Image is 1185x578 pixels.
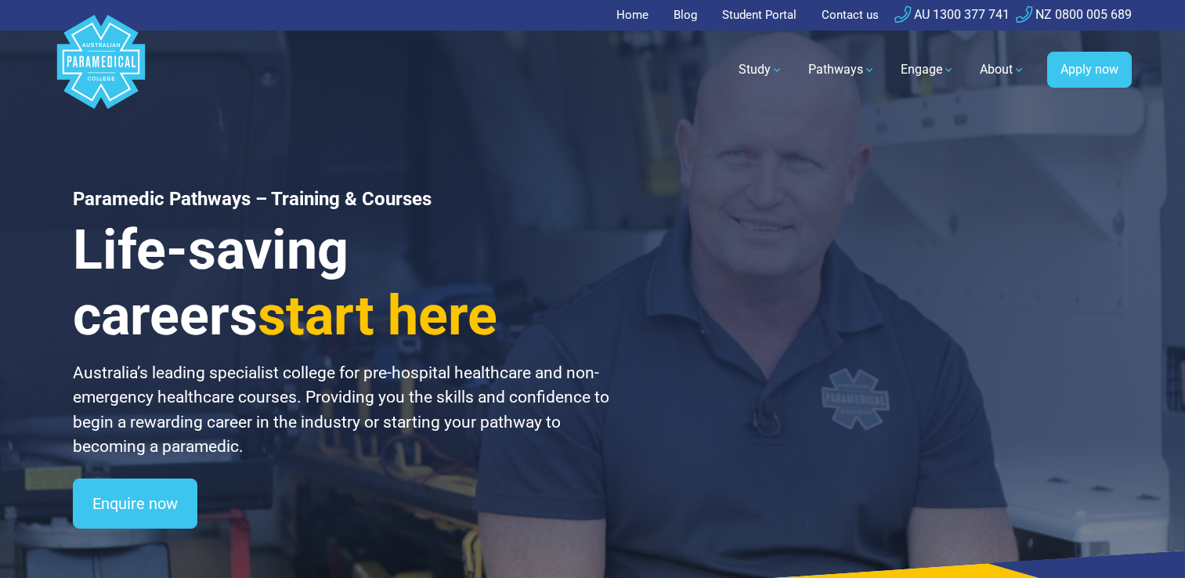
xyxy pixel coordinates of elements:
a: Australian Paramedical College [54,31,148,110]
p: Australia’s leading specialist college for pre-hospital healthcare and non-emergency healthcare c... [73,361,612,460]
a: Pathways [799,48,885,92]
a: NZ 0800 005 689 [1016,7,1132,22]
a: Engage [891,48,964,92]
a: About [970,48,1035,92]
h3: Life-saving careers [73,217,612,349]
span: start here [258,284,497,348]
a: Enquire now [73,479,197,529]
h1: Paramedic Pathways – Training & Courses [73,188,612,211]
a: Apply now [1047,52,1132,88]
a: AU 1300 377 741 [894,7,1010,22]
a: Study [729,48,793,92]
